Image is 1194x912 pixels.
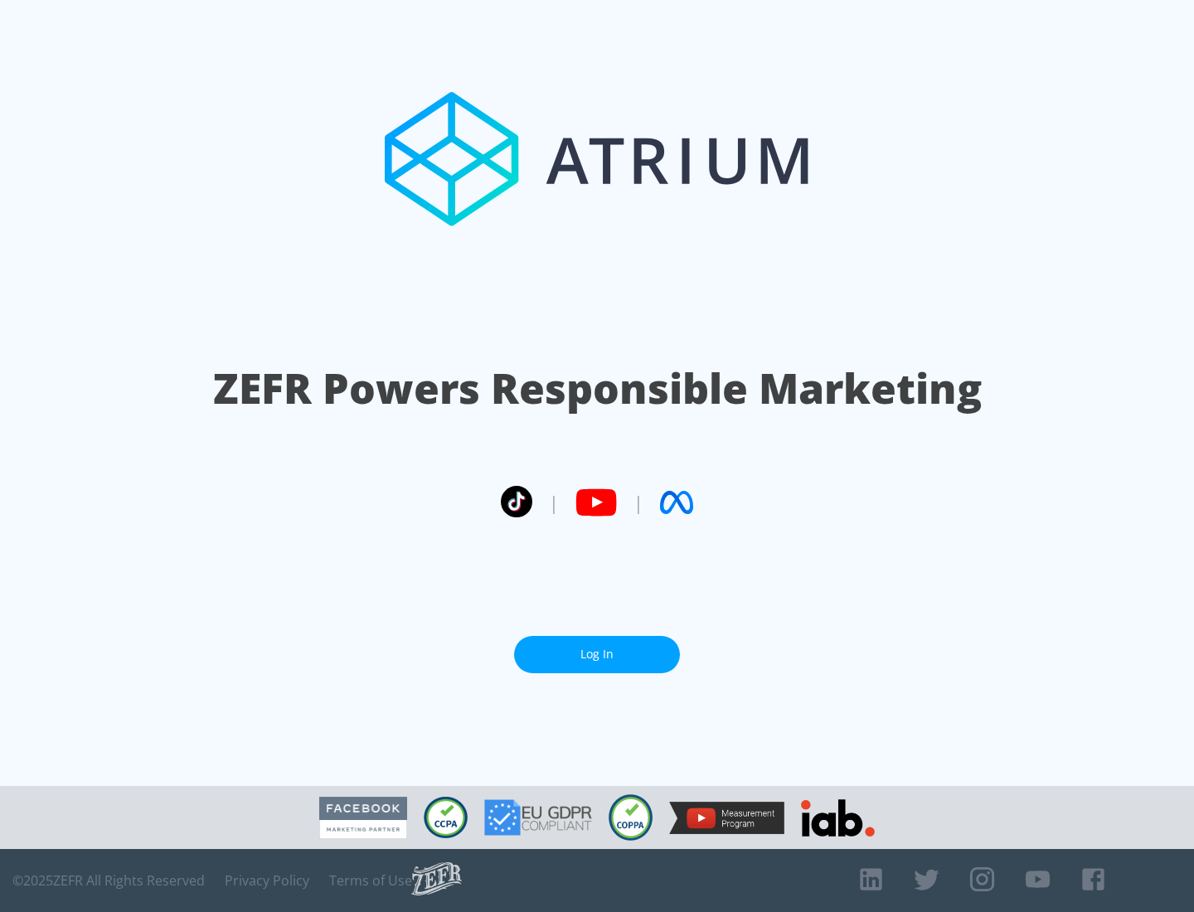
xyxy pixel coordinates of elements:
a: Log In [514,636,680,673]
img: Facebook Marketing Partner [319,797,407,839]
span: | [633,490,643,515]
img: GDPR Compliant [484,799,592,836]
h1: ZEFR Powers Responsible Marketing [213,360,982,417]
a: Terms of Use [329,872,412,889]
img: IAB [801,799,875,837]
span: | [549,490,559,515]
img: CCPA Compliant [424,797,468,838]
a: Privacy Policy [225,872,309,889]
img: COPPA Compliant [609,794,653,841]
img: YouTube Measurement Program [669,802,784,834]
span: © 2025 ZEFR All Rights Reserved [12,872,205,889]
